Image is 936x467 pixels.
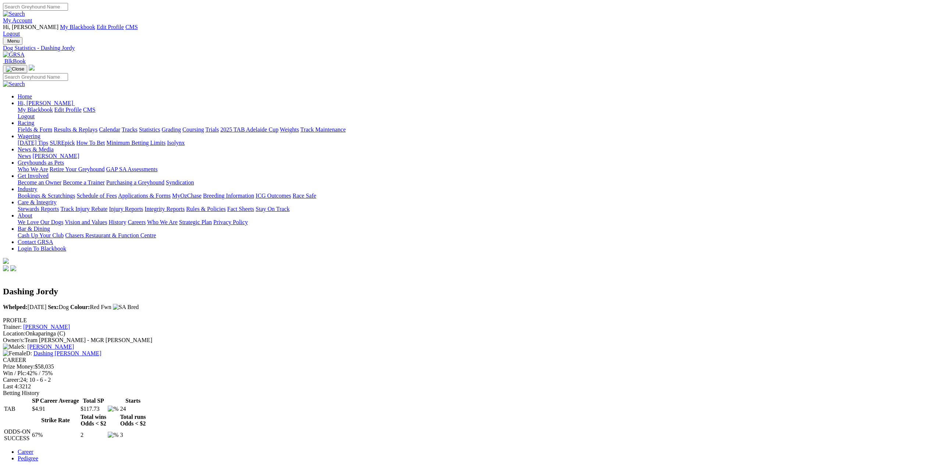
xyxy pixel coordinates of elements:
img: facebook.svg [3,265,9,271]
a: Schedule of Fees [76,193,117,199]
a: My Blackbook [60,24,95,30]
a: Retire Your Greyhound [50,166,105,172]
a: Rules & Policies [186,206,226,212]
img: % [108,406,118,412]
a: MyOzChase [172,193,202,199]
div: 3212 [3,383,933,390]
a: Isolynx [167,140,185,146]
a: Strategic Plan [179,219,212,225]
div: Care & Integrity [18,206,933,212]
span: Career: [3,377,20,383]
a: Integrity Reports [145,206,185,212]
a: [DATE] Tips [18,140,48,146]
a: Cash Up Your Club [18,232,64,238]
a: Who We Are [18,166,48,172]
th: SP Career Average [32,397,79,405]
div: Wagering [18,140,933,146]
img: logo-grsa-white.png [29,65,35,71]
span: Dog [48,304,69,310]
a: Purchasing a Greyhound [106,179,164,186]
span: S: [3,344,26,350]
div: Get Involved [18,179,933,186]
a: Get Involved [18,173,49,179]
a: Careers [128,219,146,225]
a: Logout [3,30,20,37]
a: Logout [18,113,35,119]
span: BlkBook [4,58,26,64]
a: Fact Sheets [227,206,254,212]
a: Wagering [18,133,40,139]
th: Starts [120,397,146,405]
a: Breeding Information [203,193,254,199]
a: Track Injury Rebate [60,206,107,212]
td: $4.91 [32,405,79,413]
a: Become a Trainer [63,179,105,186]
div: About [18,219,933,226]
div: Hi, [PERSON_NAME] [18,107,933,120]
span: Red Fwn [70,304,111,310]
span: Hi, [PERSON_NAME] [18,100,73,106]
img: logo-grsa-white.png [3,258,9,264]
a: Stewards Reports [18,206,59,212]
span: D: [3,350,32,356]
a: News & Media [18,146,54,152]
a: Dashing [PERSON_NAME] [33,350,101,356]
div: Team [PERSON_NAME] - MGR [PERSON_NAME] [3,337,933,344]
img: Close [6,66,24,72]
a: Tracks [122,126,138,133]
a: Bar & Dining [18,226,50,232]
td: ODDS-ON SUCCESS [4,428,31,442]
a: Injury Reports [109,206,143,212]
a: Dog Statistics - Dashing Jordy [3,45,933,51]
div: Betting History [3,390,933,396]
div: $58,035 [3,363,933,370]
img: Female [3,350,26,357]
b: Whelped: [3,304,28,310]
span: Last 4: [3,383,19,389]
th: Strike Rate [32,413,79,427]
td: 67% [32,428,79,442]
a: Care & Integrity [18,199,57,205]
span: Prize Money: [3,363,35,370]
a: [PERSON_NAME] [32,153,79,159]
a: History [108,219,126,225]
a: [PERSON_NAME] [27,344,74,350]
img: Male [3,344,21,350]
a: My Blackbook [18,107,53,113]
a: Hi, [PERSON_NAME] [18,100,75,106]
input: Search [3,3,68,11]
button: Toggle navigation [3,65,27,73]
a: Bookings & Scratchings [18,193,75,199]
a: We Love Our Dogs [18,219,63,225]
a: Minimum Betting Limits [106,140,166,146]
a: Industry [18,186,37,192]
a: Syndication [166,179,194,186]
a: Pedigree [18,455,38,461]
a: Track Maintenance [300,126,346,133]
a: [PERSON_NAME] [23,324,70,330]
a: Chasers Restaurant & Function Centre [65,232,156,238]
div: Greyhounds as Pets [18,166,933,173]
a: Who We Are [147,219,178,225]
span: Location: [3,330,25,337]
a: Become an Owner [18,179,61,186]
a: My Account [3,17,32,24]
span: Owner/s: [3,337,25,343]
a: Career [18,449,33,455]
th: Total runs Odds < $2 [120,413,146,427]
img: GRSA [3,51,25,58]
a: Statistics [139,126,160,133]
img: SA Bred [113,304,139,310]
a: Applications & Forms [118,193,171,199]
span: Hi, [PERSON_NAME] [3,24,58,30]
div: News & Media [18,153,933,159]
a: CMS [83,107,96,113]
a: Weights [280,126,299,133]
span: Menu [7,38,19,44]
div: 42% / 75% [3,370,933,377]
a: Privacy Policy [213,219,248,225]
div: My Account [3,24,933,37]
b: Colour: [70,304,90,310]
a: Greyhounds as Pets [18,159,64,166]
div: Industry [18,193,933,199]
